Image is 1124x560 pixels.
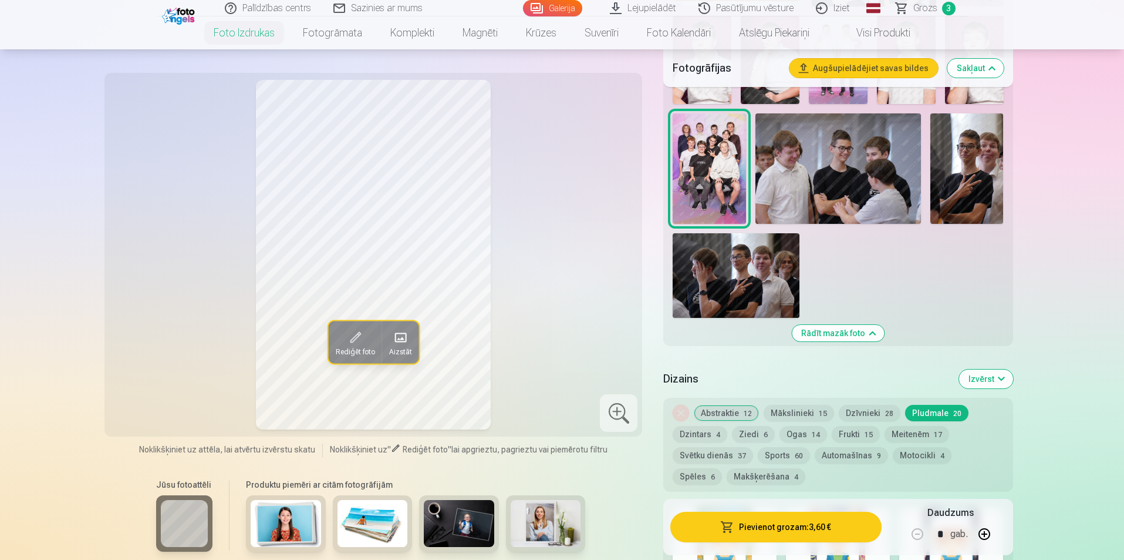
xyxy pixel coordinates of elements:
span: 12 [744,410,752,418]
a: Magnēti [448,16,512,49]
span: 3 [942,2,956,15]
span: 14 [812,431,820,439]
span: 17 [934,431,942,439]
span: 4 [940,452,944,460]
button: Makšķerēšana4 [727,468,805,485]
button: Rediģēt foto [328,321,382,363]
span: 60 [795,452,803,460]
span: 28 [885,410,893,418]
a: Visi produkti [823,16,924,49]
button: Dzintars4 [673,426,727,442]
button: Ziedi6 [732,426,775,442]
button: Aizstāt [382,321,418,363]
button: Izvērst [959,370,1013,388]
span: 15 [865,431,873,439]
a: Suvenīri [571,16,633,49]
button: Augšupielādējiet savas bildes [789,59,938,78]
button: Svētku dienās37 [673,447,753,464]
a: Foto kalendāri [633,16,725,49]
span: 9 [877,452,881,460]
a: Krūzes [512,16,571,49]
button: Mākslinieki15 [764,405,834,421]
h6: Jūsu fotoattēli [156,479,212,491]
img: /fa1 [162,5,198,25]
button: Sports60 [758,447,810,464]
span: 4 [716,431,720,439]
span: " [448,445,451,454]
button: Automašīnas9 [815,447,888,464]
button: Sakļaut [947,59,1004,78]
h5: Dizains [663,371,949,387]
a: Foto izdrukas [200,16,289,49]
span: 6 [764,431,768,439]
span: Rediģēt foto [335,347,374,356]
button: Ogas14 [779,426,827,442]
button: Spēles6 [673,468,722,485]
a: Atslēgu piekariņi [725,16,823,49]
span: 15 [819,410,827,418]
span: Noklikšķiniet uz attēla, lai atvērtu izvērstu skatu [139,444,315,455]
button: Pievienot grozam:3,60 € [670,512,881,542]
button: Pludmale20 [905,405,968,421]
span: lai apgrieztu, pagrieztu vai piemērotu filtru [451,445,607,454]
h6: Produktu piemēri ar citām fotogrāfijām [241,479,590,491]
span: 20 [953,410,961,418]
span: 4 [794,473,798,481]
span: Aizstāt [389,347,411,356]
span: " [387,445,391,454]
button: Dzīvnieki28 [839,405,900,421]
button: Rādīt mazāk foto [792,325,884,341]
span: Grozs [913,1,937,15]
button: Meitenēm17 [885,426,949,442]
div: gab. [950,520,968,548]
span: Rediģēt foto [403,445,448,454]
button: Frukti15 [832,426,880,442]
button: Motocikli4 [893,447,951,464]
button: Abstraktie12 [694,405,759,421]
span: 37 [738,452,746,460]
span: 6 [711,473,715,481]
a: Komplekti [376,16,448,49]
a: Fotogrāmata [289,16,376,49]
h5: Daudzums [927,506,974,520]
h5: Fotogrāfijas [673,60,779,76]
span: Noklikšķiniet uz [330,445,387,454]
